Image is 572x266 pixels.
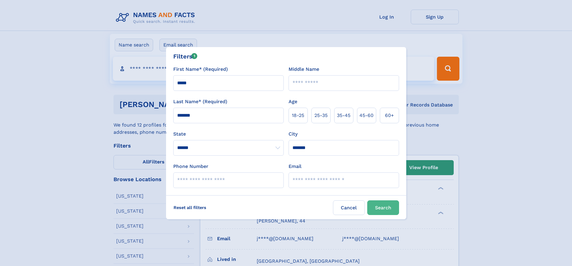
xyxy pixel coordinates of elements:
[359,112,374,119] span: 45‑60
[170,200,210,215] label: Reset all filters
[173,163,208,170] label: Phone Number
[173,98,227,105] label: Last Name* (Required)
[173,52,198,61] div: Filters
[385,112,394,119] span: 60+
[367,200,399,215] button: Search
[173,130,284,138] label: State
[289,130,298,138] label: City
[333,200,365,215] label: Cancel
[289,163,301,170] label: Email
[337,112,350,119] span: 35‑45
[289,98,297,105] label: Age
[292,112,304,119] span: 18‑25
[289,66,319,73] label: Middle Name
[173,66,228,73] label: First Name* (Required)
[314,112,328,119] span: 25‑35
